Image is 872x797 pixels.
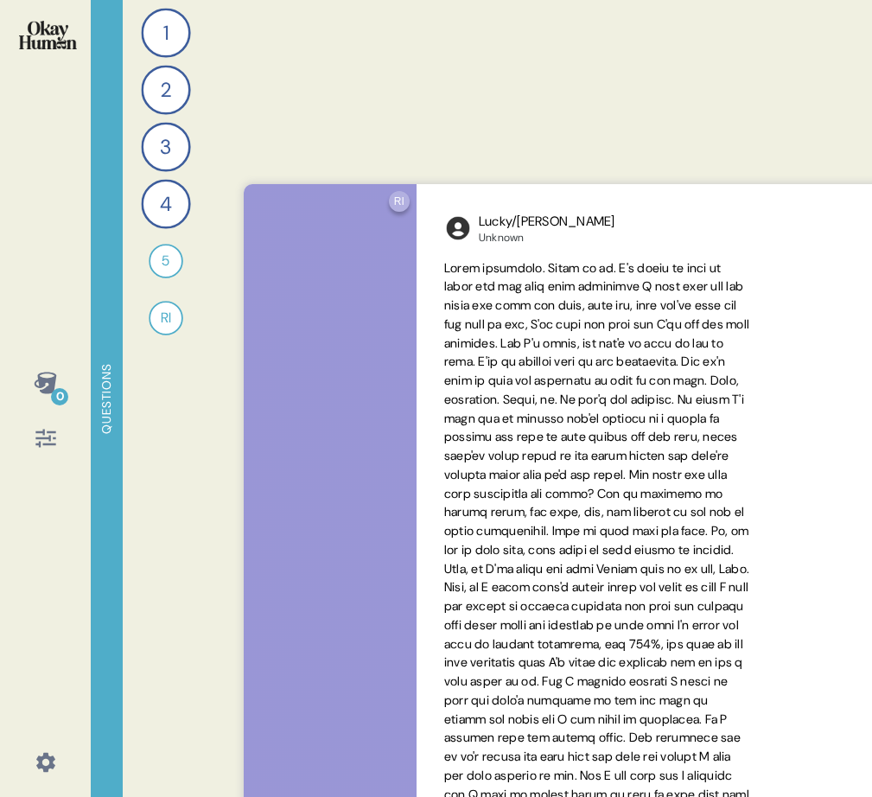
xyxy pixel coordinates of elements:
div: 1 [141,8,190,57]
div: RI [389,191,410,212]
div: 2 [141,65,190,114]
div: 0 [51,388,68,405]
div: RI [149,301,183,335]
div: 5 [149,244,183,278]
img: okayhuman.3b1b6348.png [19,21,77,49]
div: Lucky/[PERSON_NAME] [479,212,615,232]
img: l1ibTKarBSWXLOhlfT5LxFP+OttMJpPJZDKZTCbz9PgHEggSPYjZSwEAAAAASUVORK5CYII= [444,214,472,242]
div: Unknown [479,231,615,245]
div: 4 [141,179,190,228]
div: 3 [141,122,190,171]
